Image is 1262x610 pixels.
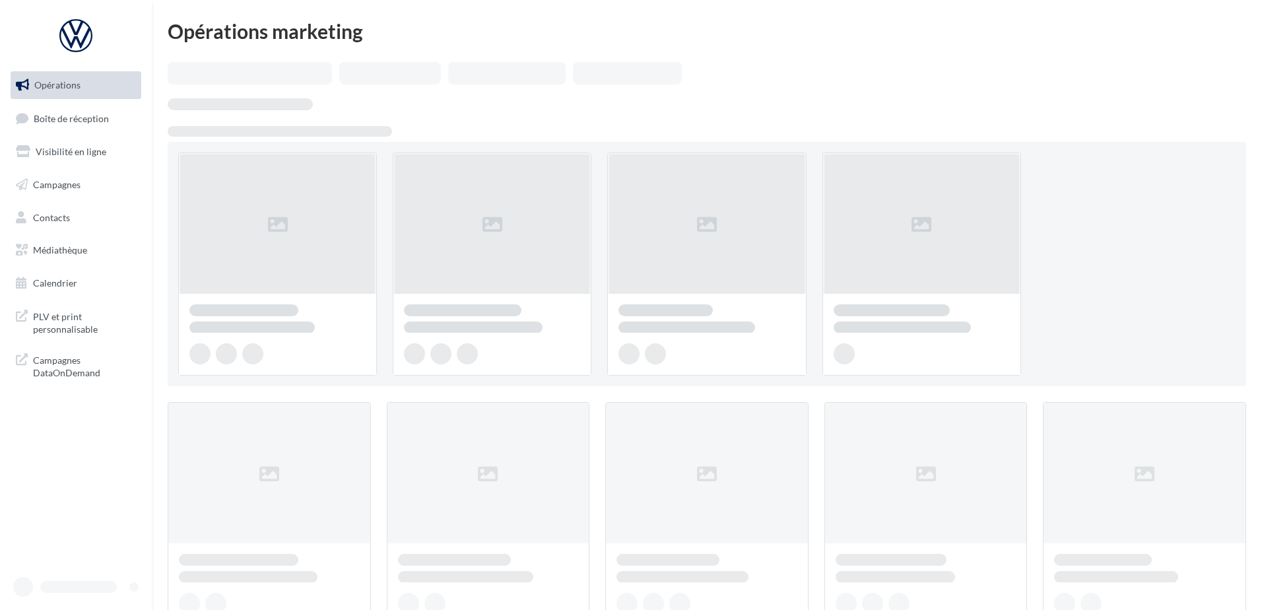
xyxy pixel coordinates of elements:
a: Calendrier [8,269,144,297]
a: Médiathèque [8,236,144,264]
span: Campagnes [33,179,81,190]
span: Campagnes DataOnDemand [33,351,136,380]
span: Boîte de réception [34,112,109,123]
span: PLV et print personnalisable [33,308,136,336]
span: Opérations [34,79,81,90]
div: Opérations marketing [168,21,1246,41]
a: Boîte de réception [8,104,144,133]
span: Médiathèque [33,244,87,255]
a: Opérations [8,71,144,99]
span: Calendrier [33,277,77,288]
a: PLV et print personnalisable [8,302,144,341]
a: Visibilité en ligne [8,138,144,166]
a: Campagnes DataOnDemand [8,346,144,385]
span: Contacts [33,211,70,222]
span: Visibilité en ligne [36,146,106,157]
a: Campagnes [8,171,144,199]
a: Contacts [8,204,144,232]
